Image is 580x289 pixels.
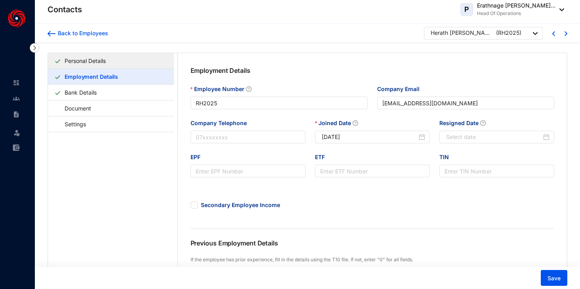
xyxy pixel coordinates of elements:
[315,165,430,177] input: ETF
[464,6,469,13] span: P
[191,238,372,256] p: Previous Employment Details
[353,120,358,126] span: question-circle
[555,8,564,11] img: dropdown-black.8e83cc76930a90b1a4fdb6d089b7bf3a.svg
[13,144,20,151] img: expense-unselected.2edcf0507c847f3e9e96.svg
[477,2,555,10] p: Erathnage [PERSON_NAME]...
[48,4,82,15] p: Contacts
[439,153,454,162] label: TIN
[477,10,555,17] p: Head Of Operations
[191,97,368,109] input: Employee Number
[431,29,494,37] div: Herath [PERSON_NAME] Sasanga Herath
[6,91,25,106] li: Contacts
[377,85,425,93] label: Company Email
[496,29,521,39] p: ( RH2025 )
[13,79,20,86] img: home-unselected.a29eae3204392db15eaf.svg
[54,100,94,116] a: Document
[61,84,100,101] a: Bank Details
[439,119,491,127] label: Resigned Date
[61,53,109,69] a: Personal Details
[322,133,417,141] input: Joined Date
[548,274,561,282] span: Save
[533,32,538,35] img: dropdown-black.8e83cc76930a90b1a4fdb6d089b7bf3a.svg
[191,119,252,127] label: Company Telephone
[246,86,252,92] span: question-circle
[191,256,555,264] p: If the employee has prior experience, fill in the details using the T10 file. If not, enter "0" f...
[377,97,554,109] input: Company Email
[439,165,554,177] input: TIN
[191,153,206,162] label: EPF
[55,29,108,37] div: Back to Employees
[480,120,486,126] span: question-circle
[6,106,25,122] li: Contracts
[552,31,555,36] img: chevron-left-blue.0fda5800d0a05439ff8ddef8047136d5.svg
[61,68,121,85] a: Employment Details
[6,75,25,91] li: Home
[191,165,305,177] input: EPF
[13,111,20,118] img: contract-unselected.99e2b2107c0a7dd48938.svg
[13,129,21,137] img: leave-unselected.2934df6273408c3f84d9.svg
[48,31,55,36] img: arrow-backward-blue.96c47016eac47e06211658234db6edf5.svg
[315,153,330,162] label: ETF
[565,31,567,36] img: chevron-right-blue.16c49ba0fe93ddb13f341d83a2dbca89.svg
[541,270,567,286] button: Save
[54,116,89,132] a: Settings
[30,43,39,53] img: nav-icon-right.af6afadce00d159da59955279c43614e.svg
[446,133,542,141] input: Resigned Date
[191,131,305,143] input: Company Telephone
[48,29,108,37] a: Back to Employees
[315,119,364,127] label: Joined Date
[191,85,257,93] label: Employee Number
[13,95,20,102] img: people-unselected.118708e94b43a90eceab.svg
[198,201,283,209] span: Secondary Employee Income
[191,66,372,85] p: Employment Details
[8,10,25,27] img: logo
[6,140,25,156] li: Expenses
